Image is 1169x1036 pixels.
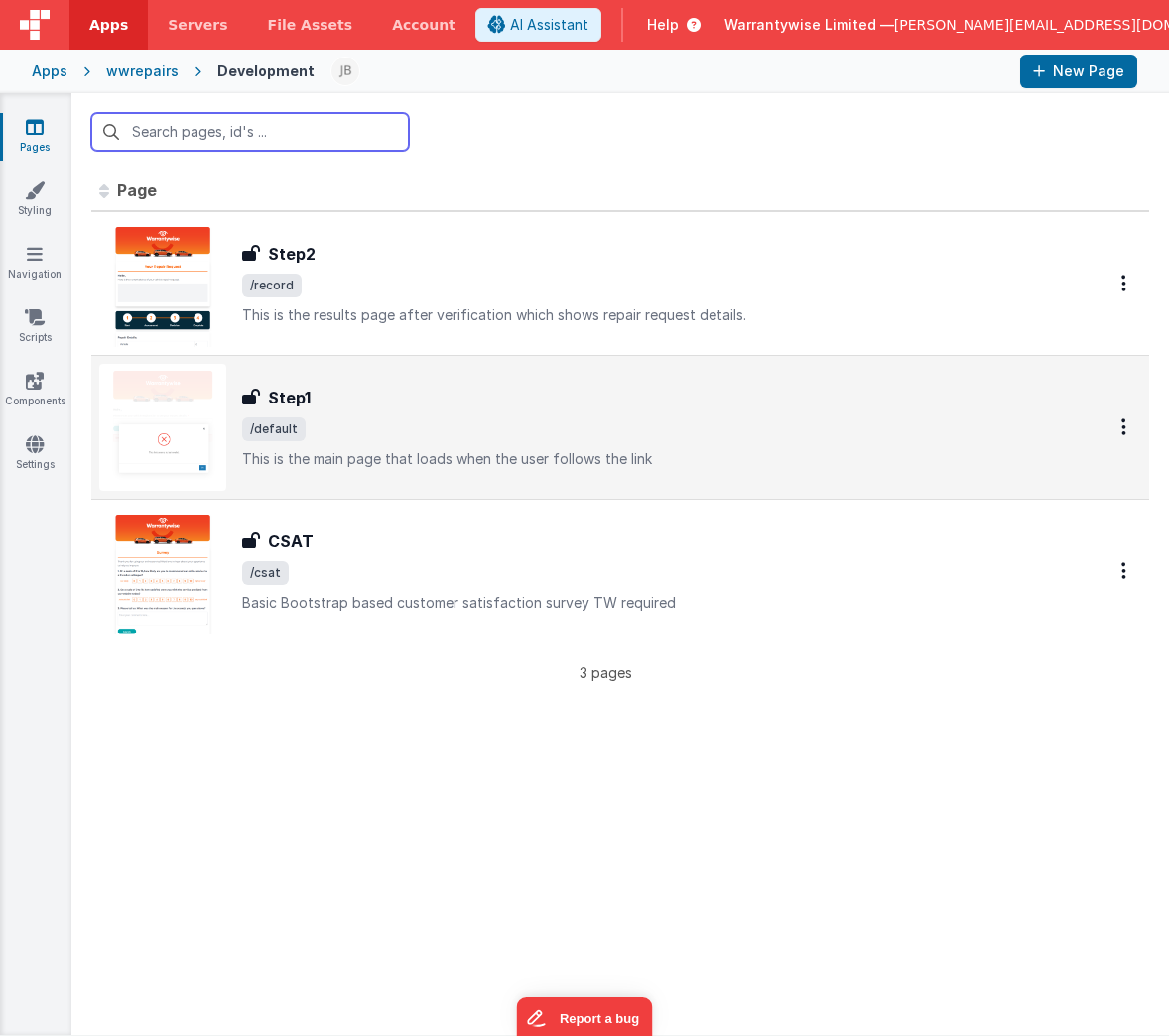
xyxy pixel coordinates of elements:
p: This is the main page that loads when the user follows the link [242,449,1058,469]
input: Search pages, id's ... [91,113,409,151]
span: File Assets [268,15,353,35]
h3: Step2 [268,242,316,266]
span: Servers [168,15,227,35]
span: /default [242,417,306,441]
span: /record [242,274,302,297]
button: Options [1109,550,1141,591]
span: AI Assistant [510,15,588,35]
p: Basic Bootstrap based customer satisfaction survey TW required [242,593,1058,613]
button: New Page [1020,55,1137,88]
p: This is the results page after verification which shows repair request details. [242,305,1058,325]
span: Warrantywise Limited — [724,15,894,35]
button: Options [1109,263,1141,303]
div: wwrepairs [106,61,179,81]
h3: Step1 [268,386,311,409]
span: Help [647,15,679,35]
span: /csat [242,561,289,585]
img: 126ded6fdb041a155bf9d42456259ab5 [331,58,359,85]
div: Apps [32,61,67,81]
div: Development [217,61,315,81]
button: AI Assistant [475,8,601,42]
span: Page [117,180,157,200]
h3: CSAT [268,529,314,553]
p: 3 pages [91,662,1119,683]
span: Apps [89,15,128,35]
button: Options [1109,406,1141,447]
